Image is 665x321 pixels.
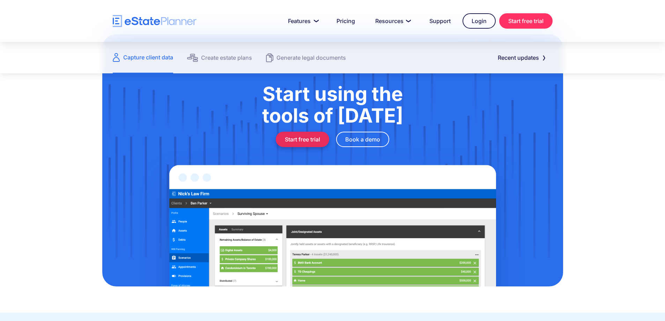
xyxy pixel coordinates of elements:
[421,14,459,28] a: Support
[201,53,252,63] div: Create estate plans
[336,132,389,147] a: Book a demo
[266,42,346,73] a: Generate legal documents
[187,42,252,73] a: Create estate plans
[113,15,197,27] a: home
[276,53,346,63] div: Generate legal documents
[123,52,173,62] div: Capture client data
[489,51,553,65] a: Recent updates
[113,42,173,73] a: Capture client data
[499,13,553,29] a: Start free trial
[498,53,539,63] div: Recent updates
[367,14,418,28] a: Resources
[280,14,325,28] a: Features
[463,13,496,29] a: Login
[328,14,363,28] a: Pricing
[276,132,329,147] a: Start free trial
[137,83,528,126] h1: Start using the tools of [DATE]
